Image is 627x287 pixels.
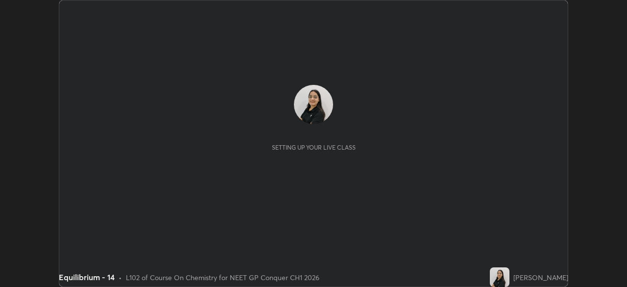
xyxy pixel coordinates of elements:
[272,144,356,151] div: Setting up your live class
[59,271,115,283] div: Equilibrium - 14
[513,272,568,283] div: [PERSON_NAME]
[490,267,509,287] img: ecece39d808d43ba862a92e68c384f5b.jpg
[126,272,319,283] div: L102 of Course On Chemistry for NEET GP Conquer CH1 2026
[119,272,122,283] div: •
[294,85,333,124] img: ecece39d808d43ba862a92e68c384f5b.jpg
